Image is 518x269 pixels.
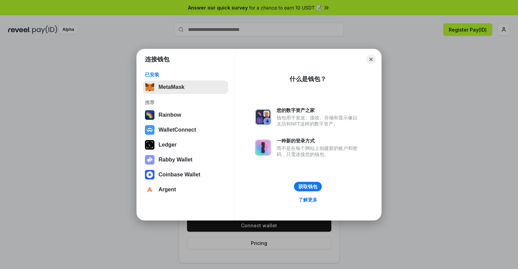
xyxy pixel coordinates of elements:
img: svg+xml,%3Csvg%20xmlns%3D%22http%3A%2F%2Fwww.w3.org%2F2000%2Fsvg%22%20fill%3D%22none%22%20viewBox... [145,155,154,165]
button: MetaMask [143,80,228,94]
div: 已安装 [145,72,226,78]
img: svg+xml,%3Csvg%20width%3D%2228%22%20height%3D%2228%22%20viewBox%3D%220%200%2028%2028%22%20fill%3D... [145,170,154,179]
div: Argent [159,187,176,193]
button: Close [366,55,376,64]
div: 一种新的登录方式 [277,138,361,144]
div: 而不是在每个网站上创建新的账户和密码，只需连接您的钱包。 [277,145,361,157]
button: 获取钱包 [294,182,322,191]
a: 了解更多 [294,195,321,204]
div: 什么是钱包？ [290,75,326,83]
div: 了解更多 [298,197,317,203]
img: svg+xml,%3Csvg%20fill%3D%22none%22%20height%3D%2233%22%20viewBox%3D%220%200%2035%2033%22%20width%... [145,82,154,92]
button: Rabby Wallet [143,153,228,167]
button: Coinbase Wallet [143,168,228,181]
h1: 连接钱包 [145,55,169,63]
div: Rainbow [159,112,181,118]
img: svg+xml,%3Csvg%20xmlns%3D%22http%3A%2F%2Fwww.w3.org%2F2000%2Fsvg%22%20width%3D%2228%22%20height%3... [145,140,154,150]
div: WalletConnect [159,127,196,133]
div: Coinbase Wallet [159,172,200,178]
button: Ledger [143,138,228,152]
img: svg+xml,%3Csvg%20width%3D%22120%22%20height%3D%22120%22%20viewBox%3D%220%200%20120%20120%22%20fil... [145,110,154,120]
img: svg+xml,%3Csvg%20width%3D%2228%22%20height%3D%2228%22%20viewBox%3D%220%200%2028%2028%22%20fill%3D... [145,185,154,194]
div: 获取钱包 [298,184,317,190]
div: Ledger [159,142,177,148]
button: Argent [143,183,228,196]
div: MetaMask [159,84,184,90]
button: Rainbow [143,108,228,122]
div: 钱包用于发送、接收、存储和显示像以太坊和NFT这样的数字资产。 [277,115,361,127]
div: Rabby Wallet [159,157,192,163]
img: svg+xml,%3Csvg%20xmlns%3D%22http%3A%2F%2Fwww.w3.org%2F2000%2Fsvg%22%20fill%3D%22none%22%20viewBox... [255,109,271,125]
div: 您的数字资产之家 [277,107,361,113]
img: svg+xml,%3Csvg%20width%3D%2228%22%20height%3D%2228%22%20viewBox%3D%220%200%2028%2028%22%20fill%3D... [145,125,154,135]
div: 推荐 [145,99,226,105]
img: svg+xml,%3Csvg%20xmlns%3D%22http%3A%2F%2Fwww.w3.org%2F2000%2Fsvg%22%20fill%3D%22none%22%20viewBox... [255,139,271,156]
button: WalletConnect [143,123,228,137]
